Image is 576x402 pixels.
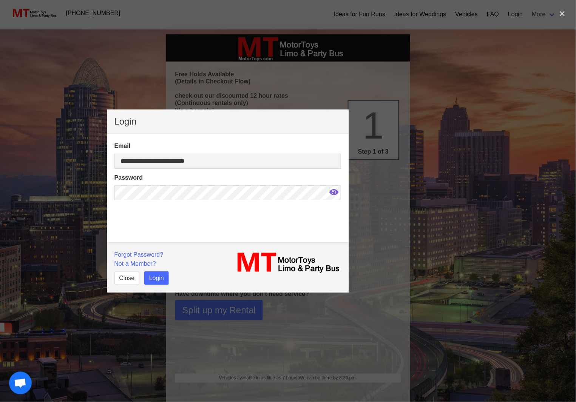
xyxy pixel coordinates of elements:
[114,260,156,267] a: Not a Member?
[232,250,341,275] img: MT_logo_name.png
[114,142,341,151] label: Email
[114,271,140,285] button: Close
[114,117,341,126] p: Login
[114,205,229,261] iframe: reCAPTCHA
[9,372,32,394] div: Open chat
[114,251,164,258] a: Forgot Password?
[114,173,341,182] label: Password
[144,271,169,285] button: Login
